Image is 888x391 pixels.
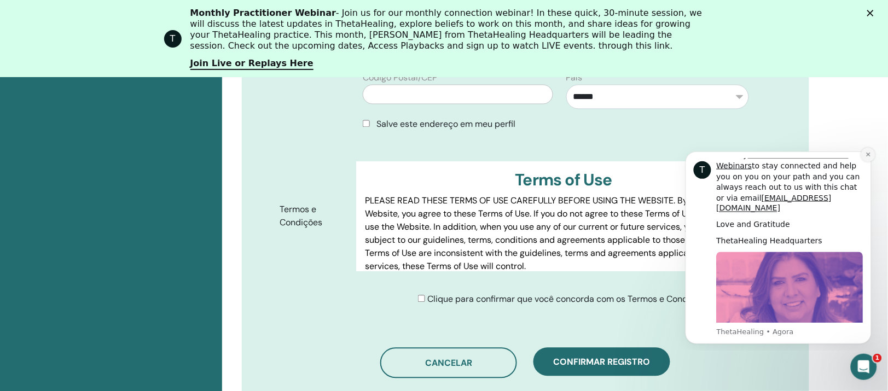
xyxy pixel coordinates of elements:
span: Clique para confirmar que você concorda com os Termos e Condições [427,294,709,305]
label: Termos e Condições [272,200,357,234]
label: Código Postal/CEP [363,72,437,85]
div: ThetaHealing Headquarters [48,95,194,106]
span: Cancelar [425,358,472,369]
div: Fechar [867,10,878,16]
button: Dismiss notification [192,7,206,21]
label: País [566,72,583,85]
a: Join Live or Replays Here [190,58,314,70]
b: Monthly Practitioner Webinar [190,8,336,18]
span: Salve este endereço em meu perfil [376,119,515,130]
span: 1 [873,354,882,363]
div: - Join us for our monthly connection webinar! In these quick, 30-minute session, we will discuss ... [190,8,707,51]
button: Confirmar registro [533,348,670,376]
div: Love and Gratitude [48,79,194,90]
iframe: Intercom live chat [851,354,877,380]
a: [EMAIL_ADDRESS][DOMAIN_NAME] [48,52,162,72]
p: PLEASE READ THESE TERMS OF USE CAREFULLY BEFORE USING THE WEBSITE. By using the Website, you agre... [365,195,762,273]
p: Message from ThetaHealing, sent Agora [48,186,194,196]
div: Profile image for ThetaHealing [164,30,182,48]
span: Confirmar registro [554,357,651,368]
iframe: Intercom notifications mensagem [669,141,888,351]
button: Cancelar [380,348,517,378]
h3: Terms of Use [365,171,762,190]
